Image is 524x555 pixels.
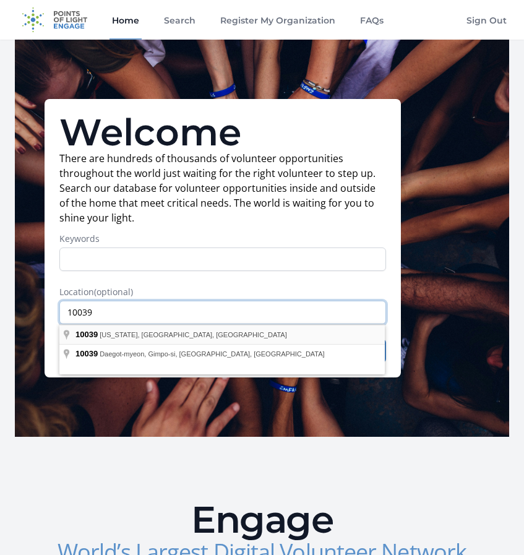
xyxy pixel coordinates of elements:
[59,151,386,225] p: There are hundreds of thousands of volunteer opportunities throughout the world just waiting for ...
[100,331,287,338] span: [US_STATE], [GEOGRAPHIC_DATA], [GEOGRAPHIC_DATA]
[59,301,386,324] input: Enter a location
[75,349,98,358] span: 10039
[54,501,470,538] h2: Engage
[59,114,386,151] h1: Welcome
[100,350,325,358] span: Daegot-myeon, Gimpo-si, [GEOGRAPHIC_DATA], [GEOGRAPHIC_DATA]
[75,330,98,339] span: 10039
[59,233,386,245] label: Keywords
[94,286,133,298] span: (optional)
[59,286,386,298] label: Location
